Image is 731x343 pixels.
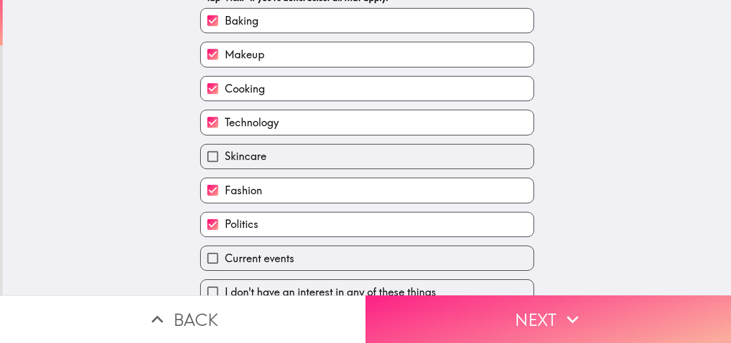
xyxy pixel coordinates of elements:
[225,13,258,28] span: Baking
[201,9,534,33] button: Baking
[201,77,534,101] button: Cooking
[201,178,534,202] button: Fashion
[225,149,266,164] span: Skincare
[225,47,264,62] span: Makeup
[201,144,534,169] button: Skincare
[201,280,534,304] button: I don't have an interest in any of these things
[201,42,534,66] button: Makeup
[225,81,265,96] span: Cooking
[225,183,262,198] span: Fashion
[225,251,294,266] span: Current events
[225,285,436,300] span: I don't have an interest in any of these things
[201,246,534,270] button: Current events
[201,110,534,134] button: Technology
[225,115,279,130] span: Technology
[225,217,258,232] span: Politics
[365,295,731,343] button: Next
[201,212,534,237] button: Politics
